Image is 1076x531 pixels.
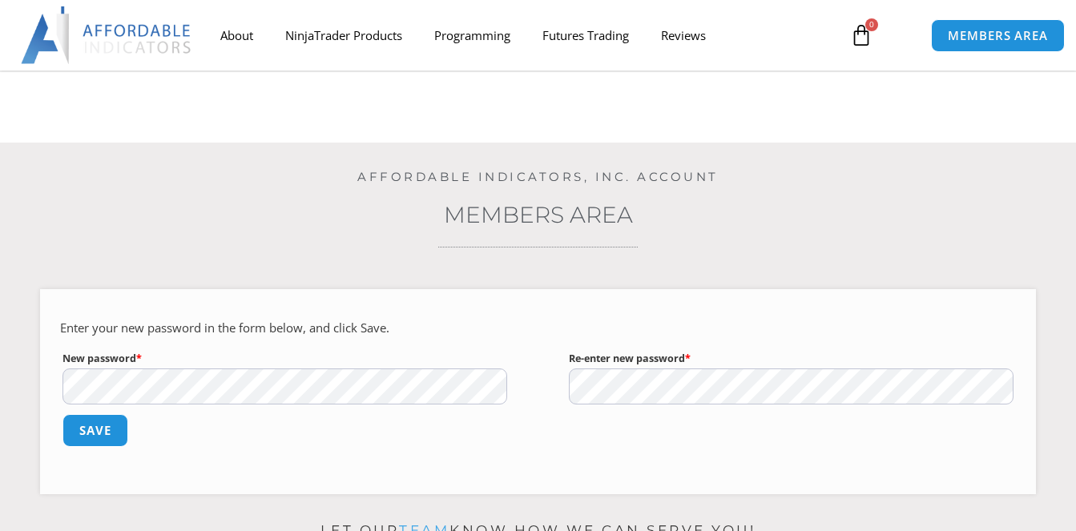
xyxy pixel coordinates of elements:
button: Save [62,414,128,447]
span: 0 [865,18,878,31]
a: Programming [418,17,526,54]
label: Re-enter new password [569,348,1014,368]
a: 0 [826,12,897,58]
span: MEMBERS AREA [948,30,1048,42]
img: LogoAI | Affordable Indicators – NinjaTrader [21,6,193,64]
a: NinjaTrader Products [269,17,418,54]
a: Affordable Indicators, Inc. Account [357,169,719,184]
label: New password [62,348,507,368]
a: About [204,17,269,54]
nav: Menu [204,17,840,54]
a: Members Area [444,201,633,228]
a: Reviews [645,17,722,54]
a: MEMBERS AREA [931,19,1065,52]
p: Enter your new password in the form below, and click Save. [60,317,1016,340]
a: Futures Trading [526,17,645,54]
